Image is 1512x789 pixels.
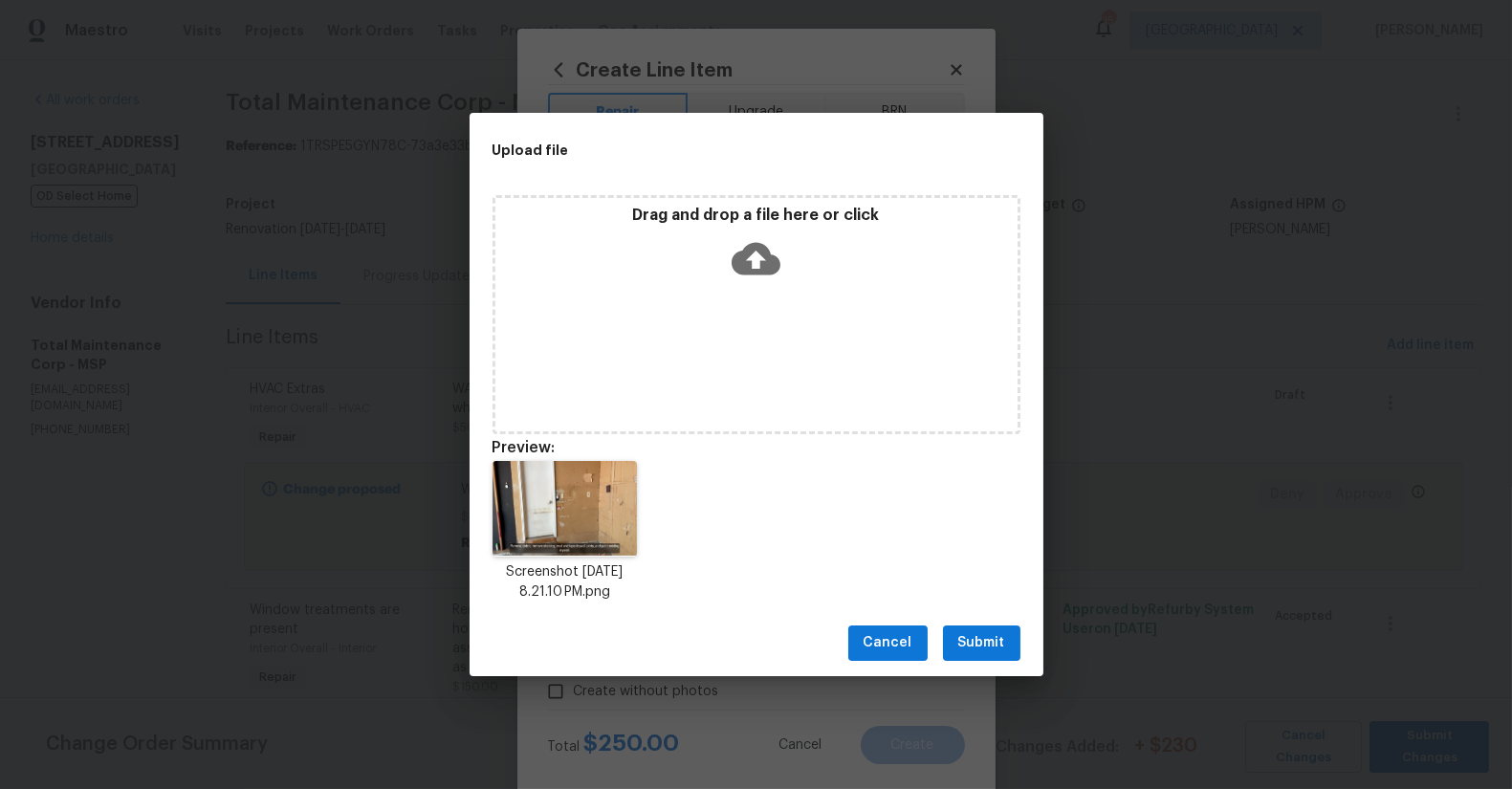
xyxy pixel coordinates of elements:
h2: Upload file [493,140,934,161]
span: Cancel [864,631,912,655]
button: Cancel [848,625,928,661]
span: Submit [958,631,1005,655]
p: Drag and drop a file here or click [495,206,1018,226]
img: BdVAmFv6v6zcAAAAAElFTkSuQmCC [493,461,638,557]
p: Screenshot [DATE] 8.21.10 PM.png [493,562,638,603]
button: Submit [943,625,1020,661]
